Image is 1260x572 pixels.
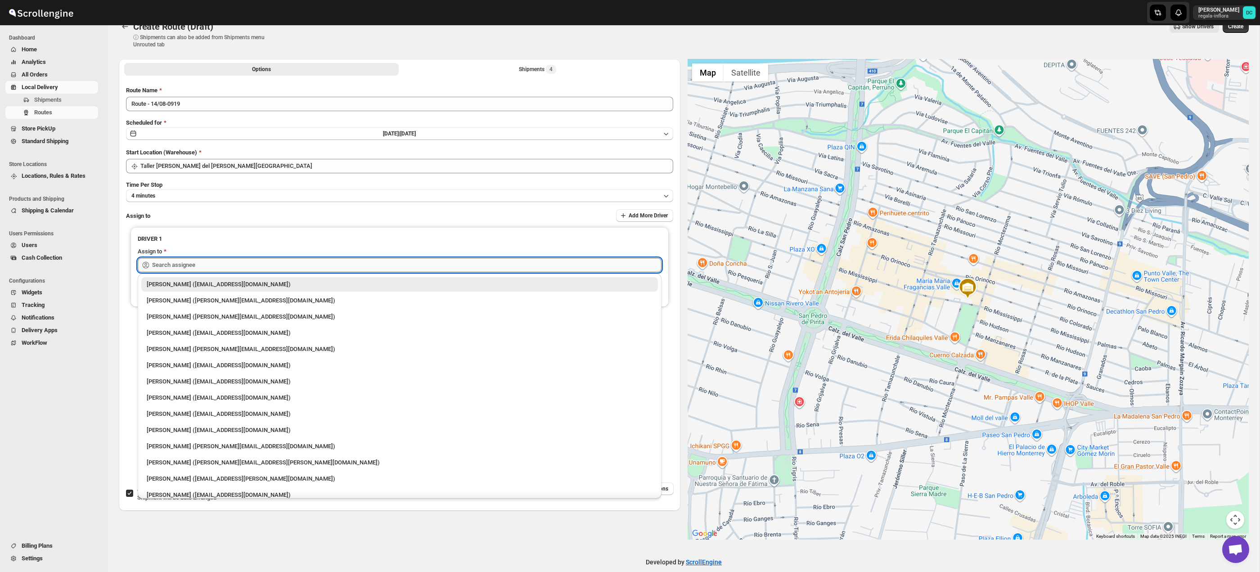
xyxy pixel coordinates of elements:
span: Add More Driver [629,212,668,219]
button: Analytics [5,56,98,68]
span: Assign to [126,212,150,219]
p: ⓘ Shipments can also be added from Shipments menu Unrouted tab [133,34,275,48]
li: DAVID CORONADO (ventas@regalainflora.com) [138,277,661,292]
span: Configurations [9,277,102,284]
button: Cash Collection [5,252,98,264]
span: Home [22,46,37,53]
button: Home [5,43,98,56]
span: Route Name [126,87,157,94]
li: Roman Garcia (roman.garcia93@icloud.com) [138,324,661,340]
input: Eg: Bengaluru Route [126,97,673,111]
span: Notifications [22,314,54,321]
div: [PERSON_NAME] ([EMAIL_ADDRESS][PERSON_NAME][DOMAIN_NAME]) [147,474,652,483]
button: All Orders [5,68,98,81]
span: Map data ©2025 INEGI [1140,534,1187,539]
span: Start Location (Warehouse) [126,149,197,156]
button: Shipping & Calendar [5,204,98,217]
span: Analytics [22,59,46,65]
span: Store Locations [9,161,102,168]
span: Tracking [22,302,45,308]
button: WorkFlow [5,337,98,349]
img: Google [690,528,720,540]
button: Notifications [5,311,98,324]
span: [DATE] [400,131,416,137]
button: User menu [1193,5,1256,20]
span: Billing Plans [22,542,53,549]
div: [PERSON_NAME] ([PERSON_NAME][EMAIL_ADDRESS][DOMAIN_NAME]) [147,345,652,354]
span: 4 minutes [131,192,155,199]
span: Users Permissions [9,230,102,237]
p: regala-inflora [1198,14,1239,19]
button: Routes [119,20,131,33]
span: Delivery Apps [22,327,58,333]
input: Search assignee [152,258,661,272]
p: Developed by [646,558,722,567]
span: Cash Collection [22,254,62,261]
span: Standard Shipping [22,138,68,144]
button: Users [5,239,98,252]
span: [DATE] | [383,131,400,137]
div: [PERSON_NAME] ([EMAIL_ADDRESS][DOMAIN_NAME]) [147,426,652,435]
a: Open this area in Google Maps (opens a new window) [690,528,720,540]
span: Shipment will be auto arranged [137,494,216,501]
button: Routes [5,106,98,119]
div: [PERSON_NAME] ([EMAIL_ADDRESS][DOMAIN_NAME]) [147,377,652,386]
a: Report a map error [1210,534,1246,539]
button: All Route Options [124,63,399,76]
button: Show satellite imagery [724,63,768,81]
span: All Orders [22,71,48,78]
button: Show Drivers [1170,20,1219,33]
li: Camilo Castro (camilo.casgry@icloud.com) [138,437,661,454]
a: Terms [1192,534,1205,539]
button: Add More Driver [616,209,673,222]
li: Jusef Hernandez (jusef_ha@outlook.com) [138,421,661,437]
span: Users [22,242,37,248]
button: Map camera controls [1226,511,1244,529]
p: [PERSON_NAME] [1198,6,1239,14]
span: Options [252,66,271,73]
span: DAVID CORONADO [1243,6,1255,19]
div: [PERSON_NAME] ([EMAIL_ADDRESS][DOMAIN_NAME]) [147,329,652,338]
li: Santos Hernandez (santos070707@gmail.com) [138,373,661,389]
button: Show street map [692,63,724,81]
span: Locations, Rules & Rates [22,172,85,179]
li: Federico Daes (fdaes@hotmail.com) [138,486,661,502]
span: Dashboard [9,34,102,41]
a: Open chat [1222,536,1249,563]
button: Billing Plans [5,540,98,552]
span: Shipments [34,96,62,103]
li: Braulio Martinez (braulio@firefish.com.mx) [138,292,661,308]
button: Selected Shipments [400,63,675,76]
span: Settings [22,555,43,562]
button: Delivery Apps [5,324,98,337]
button: [DATE]|[DATE] [126,127,673,140]
div: [PERSON_NAME] ([EMAIL_ADDRESS][DOMAIN_NAME]) [147,280,652,289]
li: Fernanda Guzman (fer.saavedra@outlook.com) [138,470,661,486]
li: Carlos Mejia (carlosmejiadelgado@gmail.com) [138,405,661,421]
div: All Route Options [119,79,680,415]
span: Shipping & Calendar [22,207,74,214]
li: Luby Saavedra (luby.saavedra@hotmail.com) [138,454,661,470]
img: ScrollEngine [7,1,75,24]
li: Maruca Galvan (maruca@regalainflora.com) [138,340,661,356]
button: Settings [5,552,98,565]
span: Time Per Stop [126,181,162,188]
div: [PERSON_NAME] ([PERSON_NAME][EMAIL_ADDRESS][DOMAIN_NAME]) [147,296,652,305]
span: Create Route (Draft) [133,21,213,32]
span: 4 [549,66,553,73]
button: Locations, Rules & Rates [5,170,98,182]
button: Tracking [5,299,98,311]
span: Local Delivery [22,84,58,90]
div: Assign to [138,247,162,256]
a: ScrollEngine [686,558,722,566]
span: Show Drivers [1182,23,1214,30]
div: [PERSON_NAME] ([EMAIL_ADDRESS][DOMAIN_NAME]) [147,491,652,500]
h3: DRIVER 1 [138,234,661,243]
li: David Soto (soto2480@gmail.com) [138,356,661,373]
li: Berna Quevedo (regala.inflora@icloud.com) [138,308,661,324]
button: 4 minutes [126,189,673,202]
span: Widgets [22,289,42,296]
div: [PERSON_NAME] ([PERSON_NAME][EMAIL_ADDRESS][PERSON_NAME][DOMAIN_NAME]) [147,458,652,467]
button: Keyboard shortcuts [1096,533,1135,540]
div: [PERSON_NAME] ([PERSON_NAME][EMAIL_ADDRESS][DOMAIN_NAME]) [147,442,652,451]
